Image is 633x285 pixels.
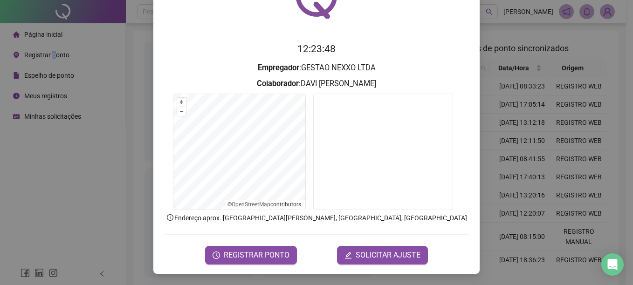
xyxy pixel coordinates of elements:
[165,213,468,223] p: Endereço aprox. : [GEOGRAPHIC_DATA][PERSON_NAME], [GEOGRAPHIC_DATA], [GEOGRAPHIC_DATA]
[224,250,289,261] span: REGISTRAR PONTO
[297,43,336,54] time: 12:23:48
[257,79,299,88] strong: Colaborador
[166,213,174,222] span: info-circle
[601,253,624,276] div: Open Intercom Messenger
[356,250,420,261] span: SOLICITAR AJUSTE
[337,246,428,265] button: editSOLICITAR AJUSTE
[232,201,270,208] a: OpenStreetMap
[258,63,299,72] strong: Empregador
[213,251,220,259] span: clock-circle
[344,251,352,259] span: edit
[165,78,468,90] h3: : DAVI [PERSON_NAME]
[205,246,297,265] button: REGISTRAR PONTO
[165,62,468,74] h3: : GESTAO NEXXO LTDA
[177,98,186,107] button: +
[177,107,186,116] button: –
[227,201,303,208] li: © contributors.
